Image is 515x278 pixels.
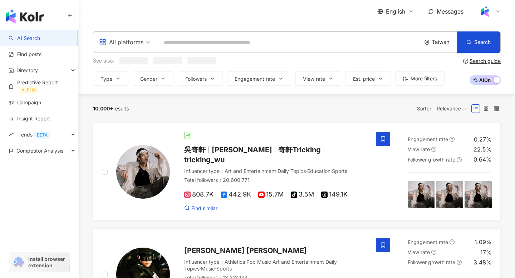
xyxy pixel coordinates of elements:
[245,259,246,265] span: ·
[324,259,325,265] span: ·
[307,168,330,174] span: Education
[34,131,50,139] div: BETA
[9,79,73,94] a: Predictive ReportALPHA
[411,76,437,81] span: More filters
[386,8,405,15] span: English
[178,71,223,86] button: Followers
[184,246,307,255] span: [PERSON_NAME] [PERSON_NAME]
[215,265,216,272] span: ·
[184,259,337,272] span: Daily Topics
[408,249,430,255] span: View rate
[436,181,463,208] img: post-image
[140,76,157,82] span: Gender
[9,51,41,58] a: Find posts
[437,103,467,114] span: Relevance
[480,248,492,256] div: 17%
[225,168,276,174] span: Art and Entertainment
[450,137,455,142] span: question-circle
[184,168,367,175] div: Influencer type ：
[9,115,50,122] a: Insight Report
[116,145,170,199] img: KOL Avatar
[408,157,455,163] span: Follower growth rate
[408,239,448,245] span: Engagement rate
[9,132,14,137] span: rise
[474,155,492,163] div: 0.64%
[457,31,500,53] button: Search
[457,260,462,265] span: question-circle
[93,57,114,64] span: See also:
[185,76,207,82] span: Followers
[395,71,445,86] button: More filters
[408,259,455,265] span: Follower growth rate
[437,8,463,15] span: Messages
[332,168,347,174] span: Sports
[9,253,69,272] a: chrome extensionInstall browser extension
[417,103,471,114] div: Sorter:
[463,59,468,64] span: question-circle
[9,35,40,42] a: searchAI Search
[271,259,273,265] span: ·
[474,145,492,153] div: 22.5%
[133,71,173,86] button: Gender
[291,191,314,198] span: 3.5M
[16,143,63,159] span: Competitor Analysis
[184,191,214,198] span: 808.7K
[408,136,448,142] span: Engagement rate
[474,258,492,266] div: 3.48%
[246,259,271,265] span: Pop Music
[278,145,321,154] span: 奇軒Tricking
[465,181,492,208] img: post-image
[221,191,251,198] span: 442.9K
[424,40,430,45] span: environment
[100,76,112,82] span: Type
[330,168,332,174] span: ·
[306,168,307,174] span: ·
[6,9,44,24] img: logo
[99,39,106,46] span: appstore
[99,36,143,48] div: All platforms
[478,5,492,18] img: Kolr%20app%20icon%20%281%29.png
[450,239,455,244] span: question-circle
[28,256,67,269] span: Install browser extension
[16,126,50,143] span: Trends
[431,250,436,255] span: question-circle
[184,205,217,212] a: Find similar
[295,71,341,86] button: View rate
[475,238,492,246] div: 1.09%
[470,58,501,64] div: Search guide
[303,76,325,82] span: View rate
[408,181,435,208] img: post-image
[93,71,128,86] button: Type
[321,191,348,198] span: 149.1K
[235,76,275,82] span: Engagement rate
[276,168,278,174] span: ·
[474,39,491,45] span: Search
[225,259,245,265] span: Athletics
[273,259,324,265] span: Art and Entertainment
[216,265,232,272] span: Sports
[184,155,225,164] span: tricking_wu
[184,145,206,154] span: 吳奇軒
[184,258,367,272] div: Influencer type ：
[408,146,430,152] span: View rate
[258,191,284,198] span: 15.7M
[457,157,462,162] span: question-circle
[93,106,129,111] div: results
[227,71,291,86] button: Engagement rate
[191,205,217,212] span: Find similar
[278,168,306,174] span: Daily Topics
[474,135,492,143] div: 0.27%
[201,265,215,272] span: Music
[9,99,41,106] a: Campaign
[93,123,501,220] a: KOL Avatar吳奇軒[PERSON_NAME]奇軒Trickingtricking_wuInfluencer type：Art and Entertainment·Daily Topics...
[212,145,272,154] span: [PERSON_NAME]
[431,147,436,152] span: question-circle
[184,177,367,184] div: Total followers ： 20,600,771
[11,257,25,268] img: chrome extension
[353,76,375,82] span: Est. price
[200,265,201,272] span: ·
[345,71,391,86] button: Est. price
[93,105,113,111] span: 10,000+
[16,62,38,78] span: Directory
[432,39,457,45] div: Taiwan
